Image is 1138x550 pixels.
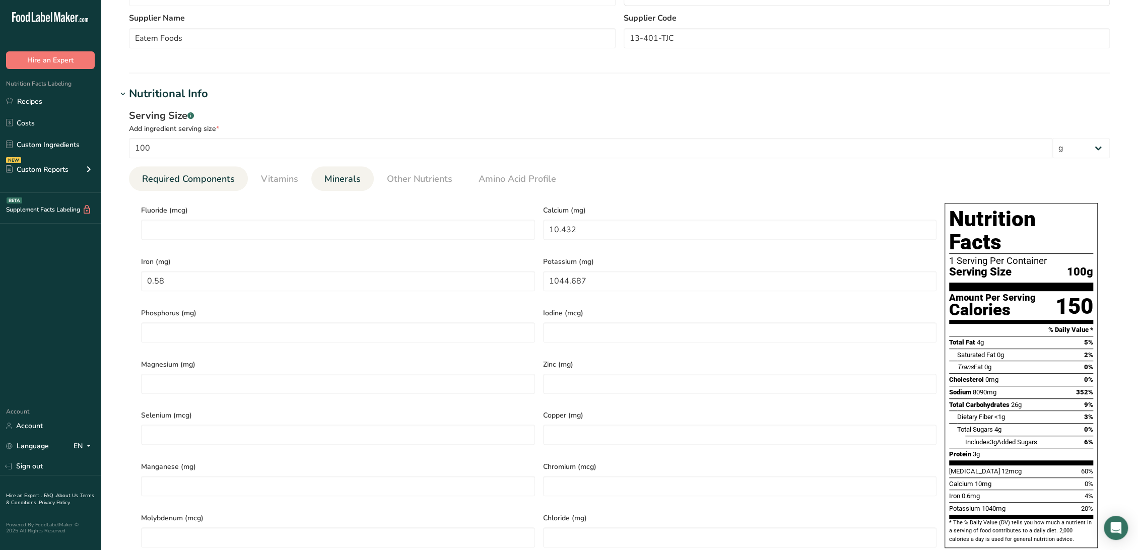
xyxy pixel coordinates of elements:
[39,499,70,506] a: Privacy Policy
[6,522,95,534] div: Powered By FoodLabelMaker © 2025 All Rights Reserved
[1067,266,1093,279] span: 100g
[949,266,1012,279] span: Serving Size
[1084,376,1093,383] span: 0%
[1001,467,1022,475] span: 12mcg
[6,157,21,163] div: NEW
[624,12,1110,24] label: Supplier Code
[543,308,937,318] span: Iodine (mcg)
[141,205,535,216] span: Fluoride (mcg)
[129,123,1110,134] div: Add ingredient serving size
[56,492,80,499] a: About Us .
[982,505,1006,512] span: 1040mg
[957,426,993,433] span: Total Sugars
[74,440,95,452] div: EN
[1084,363,1093,371] span: 0%
[1085,480,1093,488] span: 0%
[949,256,1093,266] div: 1 Serving Per Container
[129,12,616,24] label: Supplier Name
[129,86,208,102] div: Nutritional Info
[949,480,973,488] span: Calcium
[324,172,361,186] span: Minerals
[949,324,1093,336] section: % Daily Value *
[949,388,971,396] span: Sodium
[6,437,49,455] a: Language
[1085,492,1093,500] span: 4%
[1084,426,1093,433] span: 0%
[479,172,556,186] span: Amino Acid Profile
[543,461,937,472] span: Chromium (mcg)
[141,256,535,267] span: Iron (mg)
[949,208,1093,254] h1: Nutrition Facts
[957,363,983,371] span: Fat
[6,492,94,506] a: Terms & Conditions .
[949,401,1010,408] span: Total Carbohydrates
[1084,351,1093,359] span: 2%
[44,492,56,499] a: FAQ .
[957,363,974,371] i: Trans
[973,450,980,458] span: 3g
[1076,388,1093,396] span: 352%
[543,410,937,421] span: Copper (mg)
[7,197,22,203] div: BETA
[949,376,984,383] span: Cholesterol
[949,338,975,346] span: Total Fat
[141,410,535,421] span: Selenium (mcg)
[261,172,298,186] span: Vitamins
[543,513,937,523] span: Chloride (mg)
[129,108,1110,123] div: Serving Size
[1081,467,1093,475] span: 60%
[977,338,984,346] span: 4g
[1055,293,1093,320] div: 150
[141,359,535,370] span: Magnesium (mg)
[1104,516,1128,540] div: Open Intercom Messenger
[994,413,1005,421] span: <1g
[129,28,616,48] input: Type your supplier name here
[957,351,995,359] span: Saturated Fat
[949,467,1000,475] span: [MEDICAL_DATA]
[949,450,971,458] span: Protein
[141,308,535,318] span: Phosphorus (mg)
[1084,401,1093,408] span: 9%
[141,461,535,472] span: Manganese (mg)
[142,172,235,186] span: Required Components
[997,351,1004,359] span: 0g
[985,376,998,383] span: 0mg
[1011,401,1022,408] span: 26g
[1081,505,1093,512] span: 20%
[6,492,42,499] a: Hire an Expert .
[965,438,1037,446] span: Includes Added Sugars
[949,293,1036,303] div: Amount Per Serving
[973,388,996,396] span: 8090mg
[543,359,937,370] span: Zinc (mg)
[6,51,95,69] button: Hire an Expert
[543,205,937,216] span: Calcium (mg)
[6,164,69,175] div: Custom Reports
[990,438,997,446] span: 3g
[949,303,1036,317] div: Calories
[387,172,452,186] span: Other Nutrients
[984,363,991,371] span: 0g
[141,513,535,523] span: Molybdenum (mcg)
[975,480,991,488] span: 10mg
[1084,338,1093,346] span: 5%
[1084,438,1093,446] span: 6%
[949,492,960,500] span: Iron
[957,413,993,421] span: Dietary Fiber
[1084,413,1093,421] span: 3%
[949,519,1093,543] section: * The % Daily Value (DV) tells you how much a nutrient in a serving of food contributes to a dail...
[962,492,980,500] span: 0.6mg
[543,256,937,267] span: Potassium (mg)
[949,505,980,512] span: Potassium
[129,138,1052,158] input: Type your serving size here
[994,426,1001,433] span: 4g
[624,28,1110,48] input: Type your supplier code here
